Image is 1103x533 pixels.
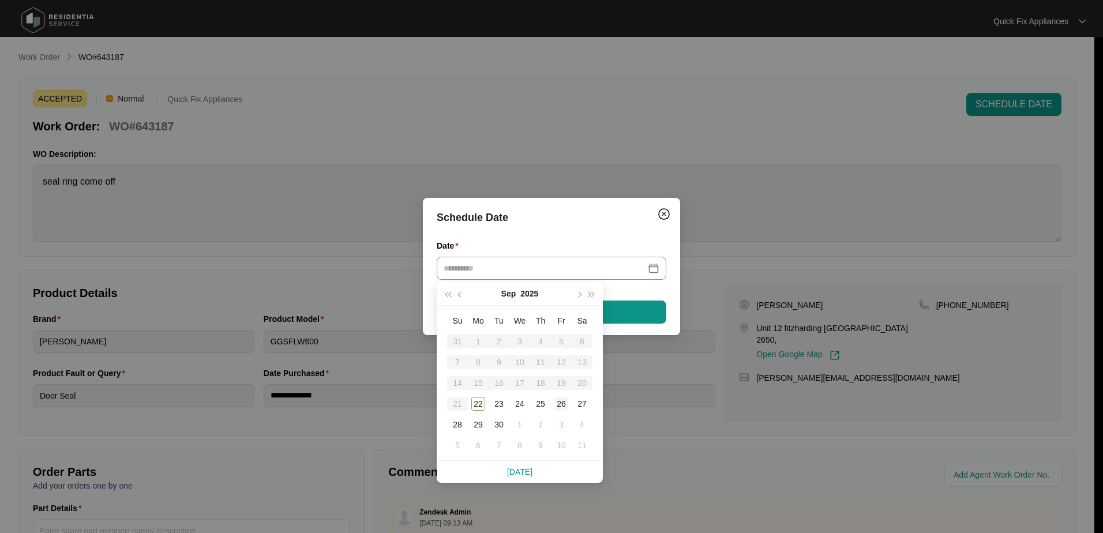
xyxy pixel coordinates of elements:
[572,310,592,331] th: Sa
[509,414,530,435] td: 2025-10-01
[530,393,551,414] td: 2025-09-25
[489,414,509,435] td: 2025-09-30
[468,414,489,435] td: 2025-09-29
[471,418,485,431] div: 29
[530,435,551,456] td: 2025-10-09
[575,418,589,431] div: 4
[492,418,506,431] div: 30
[437,209,666,226] div: Schedule Date
[447,435,468,456] td: 2025-10-05
[551,414,572,435] td: 2025-10-03
[551,435,572,456] td: 2025-10-10
[492,438,506,452] div: 7
[468,393,489,414] td: 2025-09-22
[444,262,646,275] input: Date
[509,310,530,331] th: We
[572,393,592,414] td: 2025-09-27
[471,397,485,411] div: 22
[492,397,506,411] div: 23
[468,435,489,456] td: 2025-10-06
[575,397,589,411] div: 27
[509,393,530,414] td: 2025-09-24
[513,397,527,411] div: 24
[575,438,589,452] div: 11
[489,435,509,456] td: 2025-10-07
[655,205,673,223] button: Close
[554,397,568,411] div: 26
[530,414,551,435] td: 2025-10-02
[507,467,532,476] a: [DATE]
[468,310,489,331] th: Mo
[471,438,485,452] div: 6
[489,310,509,331] th: Tu
[513,418,527,431] div: 1
[572,435,592,456] td: 2025-10-11
[447,414,468,435] td: 2025-09-28
[451,418,464,431] div: 28
[489,393,509,414] td: 2025-09-23
[554,438,568,452] div: 10
[437,240,463,252] label: Date
[572,414,592,435] td: 2025-10-04
[451,438,464,452] div: 5
[509,435,530,456] td: 2025-10-08
[520,282,538,305] button: 2025
[551,393,572,414] td: 2025-09-26
[551,310,572,331] th: Fr
[534,438,547,452] div: 9
[534,418,547,431] div: 2
[554,418,568,431] div: 3
[530,310,551,331] th: Th
[447,310,468,331] th: Su
[657,207,671,221] img: closeCircle
[513,438,527,452] div: 8
[501,282,516,305] button: Sep
[534,397,547,411] div: 25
